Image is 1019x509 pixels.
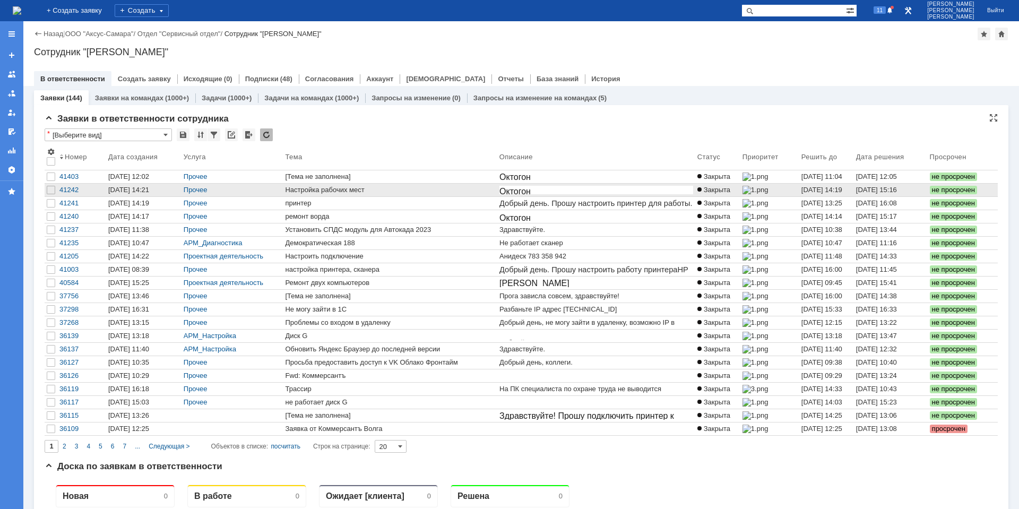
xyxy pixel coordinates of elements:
[106,290,182,303] a: [DATE] 13:46
[930,239,977,247] span: не просрочен
[930,186,977,194] span: не просрочен
[106,223,182,236] a: [DATE] 11:38
[108,252,149,260] div: [DATE] 14:22
[695,343,740,356] a: Закрыта
[930,279,977,287] span: не просрочен
[695,170,740,183] a: Закрыта
[29,55,145,63] a: [EMAIL_ADDRESS][DOMAIN_NAME]
[283,237,497,249] a: Демократическая 188
[106,210,182,223] a: [DATE] 14:17
[799,210,854,223] a: [DATE] 14:14
[372,94,451,102] a: Запросы на изменение
[697,172,730,180] span: Закрыта
[697,199,730,207] span: Закрыта
[184,345,236,353] a: АРМ_Настройка
[697,305,730,313] span: Закрыта
[40,94,64,102] a: Заявки
[57,343,106,356] a: 36137
[366,75,393,83] a: Аккаунт
[243,128,255,141] div: Экспорт списка
[854,197,928,210] a: [DATE] 16:08
[695,303,740,316] a: Закрыта
[740,277,799,289] a: 1.png
[697,226,730,234] span: Закрыта
[283,277,497,289] a: Ремонт двух компьютеров
[695,316,740,329] a: Закрыта
[115,4,169,17] div: Создать
[799,330,854,342] a: [DATE] 13:18
[44,30,63,38] a: Назад
[182,145,283,170] th: Услуга
[57,184,106,196] a: 41242
[184,318,208,326] a: Прочее
[856,265,897,273] div: [DATE] 11:45
[695,184,740,196] a: Закрыта
[801,265,842,273] span: [DATE] 16:00
[106,197,182,210] a: [DATE] 14:19
[137,30,221,38] a: Отдел "Сервисный отдел"
[799,263,854,276] a: [DATE] 16:00
[13,6,21,15] img: logo
[69,47,186,55] a: [EMAIL_ADDRESS][DOMAIN_NAME]
[208,128,220,141] div: Фильтрация...
[285,199,495,208] div: принтер
[801,318,842,326] span: [DATE] 12:15
[184,252,263,260] a: Проектная деятельность
[537,75,578,83] a: База знаний
[740,343,799,356] a: 1.png
[3,85,20,102] a: Заявки в моей ответственности
[930,212,977,221] span: не просрочен
[57,316,106,329] a: 37268
[225,128,238,141] div: Скопировать ссылку на список
[740,145,799,170] th: Приоритет
[305,75,354,83] a: Согласования
[742,226,768,234] img: 1.png
[742,305,768,314] img: 1.png
[283,343,497,356] a: Обновить Яндекс Браузер до последней версии
[59,265,104,274] div: 41003
[285,332,495,340] div: Диск G
[801,305,842,313] span: [DATE] 15:33
[856,172,897,180] div: [DATE] 12:05
[3,142,20,159] a: Отчеты
[184,265,208,273] a: Прочее
[285,153,302,161] div: Тема
[740,170,799,183] a: 1.png
[742,332,768,340] img: 1.png
[108,345,149,353] div: [DATE] 11:40
[742,153,779,161] div: Приоритет
[742,212,768,221] img: 1.png
[697,279,730,287] span: Закрыта
[695,277,740,289] a: Закрыта
[283,263,497,276] a: настройка принтера, сканера
[854,237,928,249] a: [DATE] 11:16
[283,223,497,236] a: Установить СПДС модуль для Автокада 2023
[283,316,497,329] a: Проблемы со входом в удаленку
[591,75,620,83] a: История
[742,292,768,300] img: 1.png
[927,7,974,14] span: [PERSON_NAME]
[742,186,768,194] img: 1.png
[283,184,497,196] a: Настройка рабочих мест
[742,318,768,327] img: 1.png
[184,212,208,220] a: Прочее
[854,210,928,223] a: [DATE] 15:17
[856,186,897,194] div: [DATE] 15:16
[285,265,495,274] div: настройка принтера, сканера
[3,161,20,178] a: Настройки
[697,292,730,300] span: Закрыта
[285,172,495,181] div: [Тема не заполнена]
[801,172,842,180] span: [DATE] 11:04
[283,250,497,263] a: Настроить подключение
[70,56,83,64] a: Mail
[283,210,497,223] a: ремонт ворда
[801,345,842,353] span: [DATE] 11:40
[930,199,977,208] span: не просрочен
[799,303,854,316] a: [DATE] 15:33
[856,199,897,207] div: [DATE] 16:08
[697,212,730,220] span: Закрыта
[799,197,854,210] a: [DATE] 13:25
[3,47,20,64] a: Создать заявку
[742,199,768,208] img: 1.png
[285,292,495,300] div: [Тема не заполнена]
